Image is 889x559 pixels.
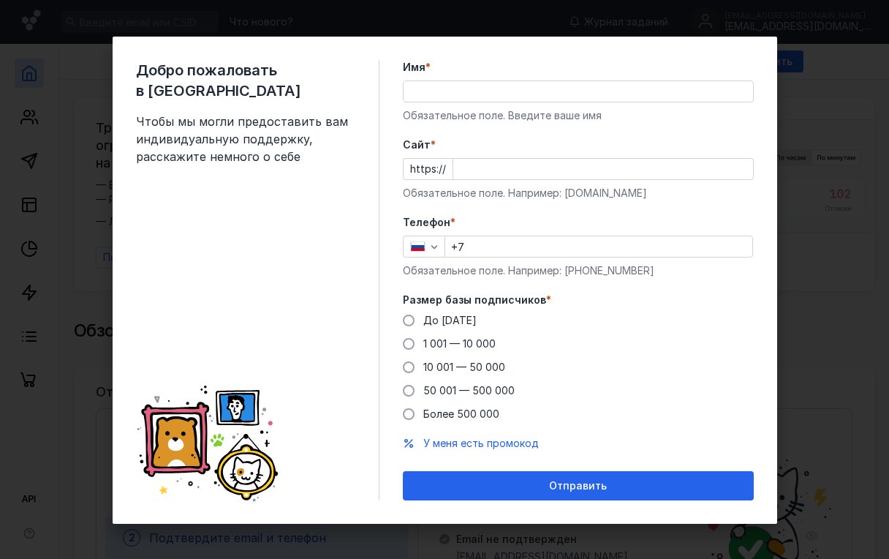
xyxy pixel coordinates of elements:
span: Добро пожаловать в [GEOGRAPHIC_DATA] [136,60,355,101]
span: Чтобы мы могли предоставить вам индивидуальную поддержку, расскажите немного о себе [136,113,355,165]
span: Размер базы подписчиков [403,293,546,307]
span: 50 001 — 500 000 [423,384,515,397]
span: Отправить [549,480,607,492]
div: Обязательное поле. Введите ваше имя [403,108,754,123]
div: Обязательное поле. Например: [PHONE_NUMBER] [403,263,754,278]
button: Отправить [403,471,754,500]
span: Телефон [403,215,450,230]
span: Имя [403,60,425,75]
span: У меня есть промокод [423,437,539,449]
span: Cайт [403,138,431,152]
span: 10 001 — 50 000 [423,361,505,373]
button: У меня есть промокод [423,436,539,451]
span: Более 500 000 [423,408,499,420]
span: 1 001 — 10 000 [423,337,496,350]
div: Обязательное поле. Например: [DOMAIN_NAME] [403,186,754,200]
span: До [DATE] [423,314,477,326]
